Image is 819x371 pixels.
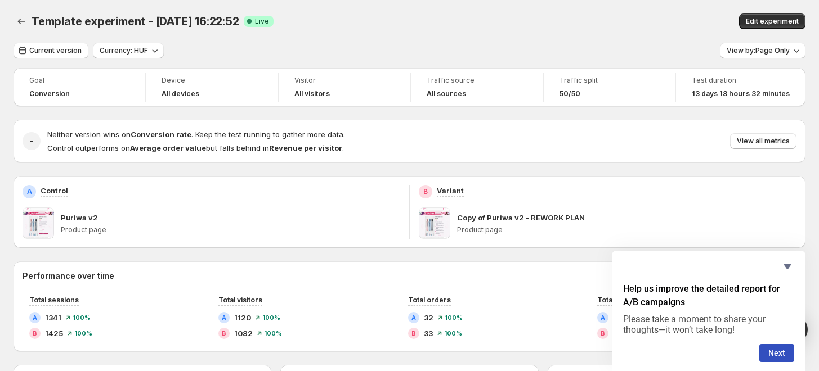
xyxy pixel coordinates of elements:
span: 1082 [234,328,253,339]
span: Goal [29,76,129,85]
span: Conversion [29,89,70,98]
button: View by:Page Only [720,43,805,58]
strong: Conversion rate [131,130,191,139]
a: GoalConversion [29,75,129,99]
h2: A [27,187,32,196]
span: 13 days 18 hours 32 minutes [692,89,790,98]
h2: Performance over time [23,270,796,282]
p: Control [41,185,68,196]
p: Puriwa v2 [61,212,98,223]
a: Test duration13 days 18 hours 32 minutes [692,75,790,99]
span: 32 [424,312,433,323]
img: Puriwa v2 [23,207,54,239]
span: Currency: HUF [100,46,148,55]
button: Hide survey [781,260,794,273]
span: Device [162,76,262,85]
span: 1120 [234,312,251,323]
span: Visitor [294,76,395,85]
strong: Revenue per visitor [269,143,342,152]
p: Please take a moment to share your thoughts—it won’t take long! [623,314,794,335]
span: 100 % [444,330,462,337]
span: View by: Page Only [727,46,790,55]
span: 100 % [445,314,463,321]
h4: All devices [162,89,199,98]
span: Traffic source [427,76,527,85]
span: Live [255,17,269,26]
span: Total revenue [597,296,646,304]
span: 1425 [45,328,63,339]
span: 1341 [45,312,61,323]
button: Next question [759,344,794,362]
span: Total visitors [218,296,262,304]
h4: All visitors [294,89,330,98]
span: Template experiment - [DATE] 16:22:52 [32,15,239,28]
div: Help us improve the detailed report for A/B campaigns [623,260,794,362]
span: View all metrics [737,137,790,146]
h2: A [33,314,37,321]
span: Edit experiment [746,17,799,26]
a: Traffic split50/50 [560,75,660,99]
span: Total orders [408,296,451,304]
a: VisitorAll visitors [294,75,395,99]
span: 100 % [73,314,91,321]
button: Edit experiment [739,13,805,29]
a: DeviceAll devices [162,75,262,99]
span: 33 [424,328,433,339]
h2: B [423,187,428,196]
span: 100 % [264,330,282,337]
h2: - [30,135,34,147]
p: Copy of Puriwa v2 - REWORK PLAN [457,212,585,223]
button: Back [14,13,29,29]
span: Neither version wins on . Keep the test running to gather more data. [47,130,345,139]
h2: A [601,314,605,321]
img: Copy of Puriwa v2 - REWORK PLAN [419,207,450,239]
span: Traffic split [560,76,660,85]
span: 50/50 [560,89,580,98]
span: Current version [29,46,82,55]
h2: B [222,330,226,337]
span: 100 % [262,314,280,321]
strong: Average order value [130,143,206,152]
p: Variant [437,185,464,196]
button: Currency: HUF [93,43,164,58]
h2: B [601,330,605,337]
p: Product page [61,225,400,234]
h2: A [222,314,226,321]
button: View all metrics [730,133,796,149]
h2: B [33,330,37,337]
span: Total sessions [29,296,79,304]
span: Test duration [692,76,790,85]
button: Current version [14,43,88,58]
span: Control outperforms on but falls behind in . [47,143,344,152]
p: Product page [457,225,796,234]
h2: Help us improve the detailed report for A/B campaigns [623,282,794,309]
h2: B [411,330,416,337]
h2: A [411,314,416,321]
h4: All sources [427,89,466,98]
a: Traffic sourceAll sources [427,75,527,99]
span: 100 % [74,330,92,337]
